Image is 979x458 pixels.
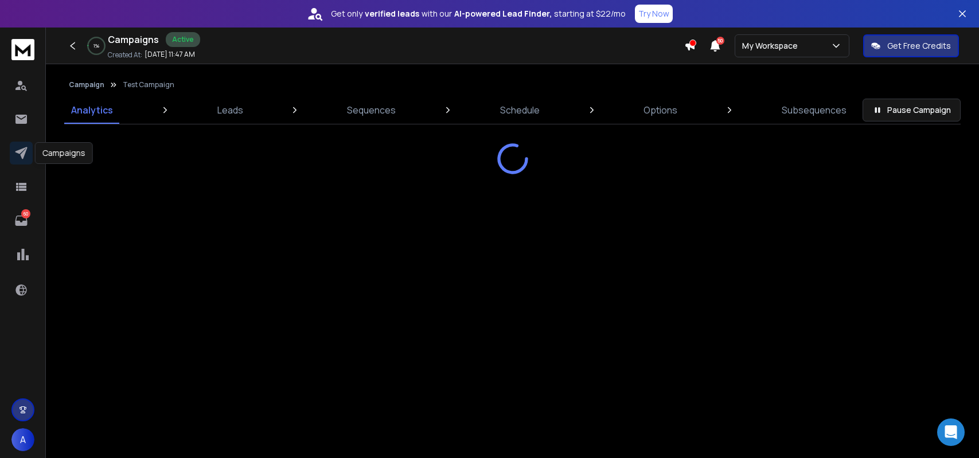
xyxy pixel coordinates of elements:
p: My Workspace [742,40,802,52]
p: Get Free Credits [887,40,951,52]
p: 1 % [93,42,99,49]
p: Leads [217,103,243,117]
strong: verified leads [365,8,419,19]
div: Open Intercom Messenger [937,418,965,446]
p: Sequences [347,103,396,117]
button: Get Free Credits [863,34,959,57]
strong: AI-powered Lead Finder, [454,8,552,19]
a: Schedule [493,96,547,124]
button: Try Now [635,5,673,23]
a: Sequences [340,96,403,124]
button: A [11,428,34,451]
a: Leads [210,96,250,124]
a: Options [637,96,684,124]
span: 50 [716,37,724,45]
p: Subsequences [782,103,847,117]
div: Active [166,32,200,47]
a: 60 [10,209,33,232]
button: Campaign [69,80,104,89]
h1: Campaigns [108,33,159,46]
p: [DATE] 11:47 AM [145,50,195,59]
img: logo [11,39,34,60]
p: Created At: [108,50,142,60]
p: Get only with our starting at $22/mo [331,8,626,19]
a: Analytics [64,96,120,124]
div: Campaigns [35,142,93,164]
p: Test Campaign [123,80,174,89]
p: 60 [21,209,30,218]
button: Pause Campaign [863,99,961,122]
p: Try Now [638,8,669,19]
p: Options [643,103,677,117]
p: Analytics [71,103,113,117]
p: Schedule [500,103,540,117]
a: Subsequences [775,96,853,124]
